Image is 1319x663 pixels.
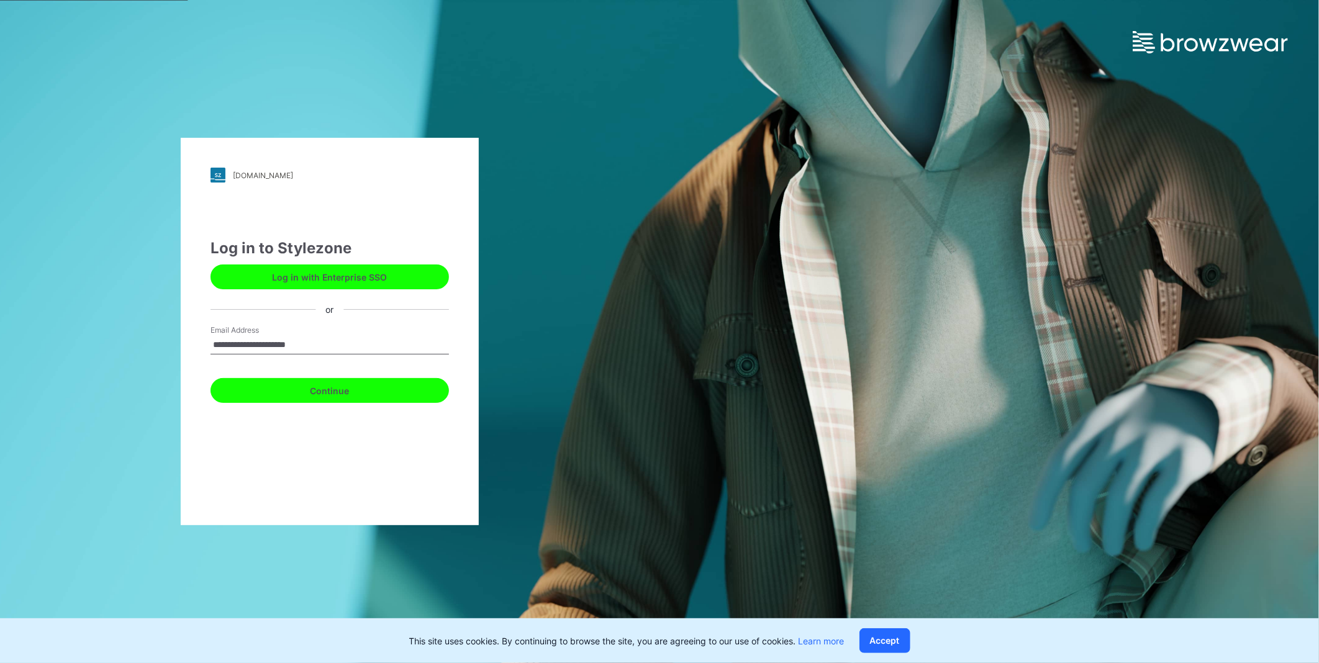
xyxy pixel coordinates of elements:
div: [DOMAIN_NAME] [233,171,293,180]
a: [DOMAIN_NAME] [211,168,449,183]
div: Log in to Stylezone [211,237,449,259]
p: This site uses cookies. By continuing to browse the site, you are agreeing to our use of cookies. [409,634,845,647]
img: browzwear-logo.e42bd6dac1945053ebaf764b6aa21510.svg [1133,31,1288,53]
a: Learn more [799,636,845,646]
img: stylezone-logo.562084cfcfab977791bfbf7441f1a819.svg [211,168,225,183]
button: Continue [211,378,449,403]
button: Log in with Enterprise SSO [211,264,449,289]
label: Email Address [211,325,297,336]
button: Accept [859,628,910,653]
div: or [316,303,344,316]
